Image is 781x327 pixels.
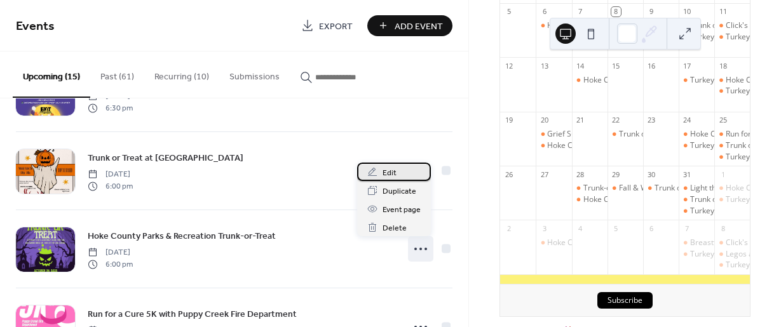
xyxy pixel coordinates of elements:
[540,61,549,70] div: 13
[383,166,397,180] span: Edit
[643,183,679,194] div: Trunk or Treat presented by the Rockfish Chamber of Commerce
[718,7,728,17] div: 11
[536,237,571,248] div: Hoke County Commissioners Meeting 7 PM
[383,203,421,217] span: Event page
[504,116,513,125] div: 19
[714,194,750,205] div: Turkey Shoot at Papa's Place
[88,308,297,321] span: Run for a Cure 5K with Puppy Creek Fire Department
[690,183,771,194] div: Light the Night Raeford
[576,116,585,125] div: 21
[292,15,362,36] a: Export
[718,170,728,179] div: 1
[714,183,750,194] div: Hoke County Farmers Market
[611,170,621,179] div: 29
[647,224,656,233] div: 6
[679,129,714,140] div: Hoke County Parks & Recreation Trunk-or-Treat
[583,194,749,205] div: Hoke County Board of Education Meeting 6 PM
[88,307,297,321] a: Run for a Cure 5K with Puppy Creek Fire Department
[572,75,608,86] div: Hoke County Board of Education Meeting 6 PM
[714,140,750,151] div: Trunk or Treat with Sandhills Community College and SandHoke Early College
[540,224,549,233] div: 3
[679,206,714,217] div: Turkey Shoot at Papa's Place
[714,152,750,163] div: Turkey Shoot at Papa's Place
[540,7,549,17] div: 6
[679,183,714,194] div: Light the Night Raeford
[88,150,243,165] a: Trunk or Treat at [GEOGRAPHIC_DATA]
[504,170,513,179] div: 26
[219,51,290,97] button: Submissions
[540,170,549,179] div: 27
[679,249,714,260] div: Turkey Shoot at Papa's Place
[647,61,656,70] div: 16
[504,7,513,17] div: 5
[683,170,692,179] div: 31
[611,61,621,70] div: 15
[536,140,571,151] div: Hoke County Commissioners Meeting 7 PM
[504,224,513,233] div: 2
[536,20,571,31] div: Hoke County Commissioners Meeting 7 PM
[714,75,750,86] div: Hoke County Farmers Market
[16,14,55,39] span: Events
[383,185,416,198] span: Duplicate
[88,247,133,258] span: [DATE]
[714,20,750,31] div: Click's Nursery Vendor Markets
[679,194,714,205] div: Trunk or Treat hosted by Hoke County Sheriff's Office
[683,61,692,70] div: 17
[683,116,692,125] div: 24
[611,224,621,233] div: 5
[572,183,608,194] div: Trunk-or-Treat hosted by Fit for Life
[714,129,750,140] div: Run for a Cure 5K with Puppy Creek Fire Department
[395,20,443,33] span: Add Event
[576,7,585,17] div: 7
[583,183,709,194] div: Trunk-or-Treat hosted by Fit for Life
[547,140,700,151] div: Hoke County Commissioners Meeting 7 PM
[576,170,585,179] div: 28
[679,75,714,86] div: Turkey Shoot at Papa's Place
[611,116,621,125] div: 22
[718,61,728,70] div: 18
[88,180,133,192] span: 6:00 pm
[319,20,353,33] span: Export
[547,20,700,31] div: Hoke County Commissioners Meeting 7 PM
[714,32,750,43] div: Turkey Shoot at Papa's Place
[683,7,692,17] div: 10
[714,260,750,270] div: Turkey Shoot at Papa's Place
[536,129,571,140] div: Grief Support Group
[88,102,133,114] span: 6:30 pm
[547,129,619,140] div: Grief Support Group
[683,224,692,233] div: 7
[619,129,757,140] div: Trunk or Treat at [GEOGRAPHIC_DATA]
[611,7,621,17] div: 8
[504,61,513,70] div: 12
[608,183,643,194] div: Fall & Winter Gardening Seminar with Brie Arthur
[718,116,728,125] div: 25
[88,230,276,243] span: Hoke County Parks & Recreation Trunk-or-Treat
[647,7,656,17] div: 9
[144,51,219,97] button: Recurring (10)
[576,61,585,70] div: 14
[647,170,656,179] div: 30
[679,140,714,151] div: Turkey Shoot at Papa's Place
[88,169,133,180] span: [DATE]
[13,51,90,98] button: Upcoming (15)
[383,222,407,235] span: Delete
[547,237,700,248] div: Hoke County Commissioners Meeting 7 PM
[583,75,749,86] div: Hoke County Board of Education Meeting 6 PM
[88,258,133,270] span: 6:00 pm
[647,116,656,125] div: 23
[88,229,276,243] a: Hoke County Parks & Recreation Trunk-or-Treat
[90,51,144,97] button: Past (61)
[718,224,728,233] div: 8
[679,237,714,248] div: Breastfeeding Class & Support Group by Hoke County WIC & Hoke County Healthy Start
[572,194,608,205] div: Hoke County Board of Education Meeting 6 PM
[576,224,585,233] div: 4
[597,292,653,309] button: Subscribe
[714,237,750,248] div: Click's Nursery Vendor Markets
[367,15,452,36] button: Add Event
[88,152,243,165] span: Trunk or Treat at [GEOGRAPHIC_DATA]
[714,249,750,260] div: Legos at the Library
[608,129,643,140] div: Trunk or Treat at Hoke County High School
[714,86,750,97] div: Turkey Shoot at Papa's Place
[540,116,549,125] div: 20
